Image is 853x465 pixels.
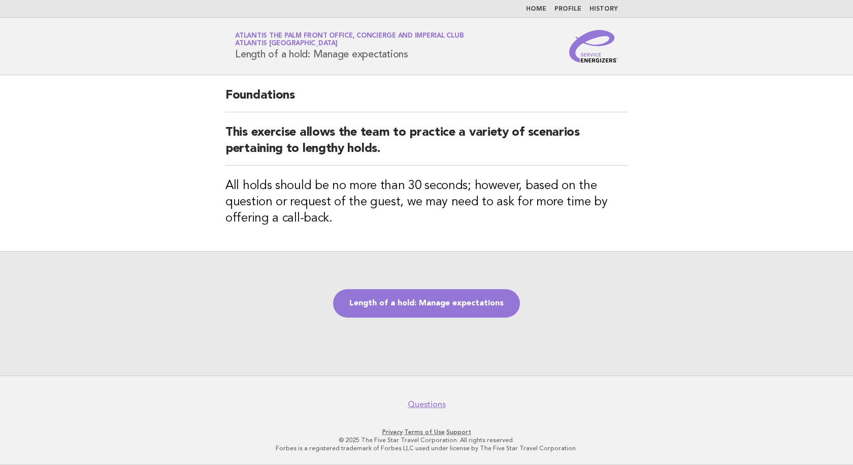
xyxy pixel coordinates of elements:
[116,436,737,444] p: © 2025 The Five Star Travel Corporation. All rights reserved.
[382,428,403,436] a: Privacy
[116,444,737,452] p: Forbes is a registered trademark of Forbes LLC used under license by The Five Star Travel Corpora...
[408,399,446,410] a: Questions
[554,6,581,12] a: Profile
[235,41,338,47] span: Atlantis [GEOGRAPHIC_DATA]
[446,428,471,436] a: Support
[404,428,445,436] a: Terms of Use
[225,125,628,166] h2: This exercise allows the team to practice a variety of scenarios pertaining to lengthy holds.
[225,178,628,227] h3: All holds should be no more than 30 seconds; however, based on the question or request of the gue...
[333,289,520,318] a: Length of a hold: Manage expectations
[526,6,546,12] a: Home
[116,428,737,436] p: · ·
[235,33,464,47] a: Atlantis The Palm Front Office, Concierge and Imperial ClubAtlantis [GEOGRAPHIC_DATA]
[589,6,618,12] a: History
[235,33,464,59] h1: Length of a hold: Manage expectations
[569,30,618,63] img: Service Energizers
[225,87,628,112] h2: Foundations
